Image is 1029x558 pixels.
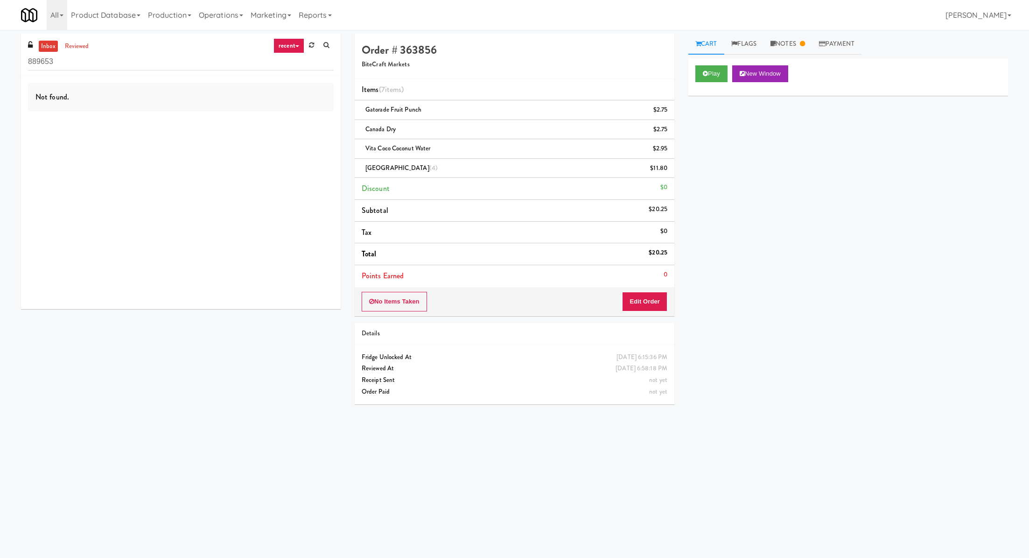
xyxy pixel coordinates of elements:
span: Not found. [35,92,69,102]
div: $2.95 [653,143,668,155]
div: Details [362,328,667,339]
div: $0 [660,182,667,193]
div: Reviewed At [362,363,667,374]
a: Notes [763,34,812,55]
a: reviewed [63,41,91,52]
span: Total [362,248,377,259]
span: Vita Coco Coconut Water [365,144,430,153]
span: Canada Dry [365,125,396,134]
span: Subtotal [362,205,388,216]
span: [GEOGRAPHIC_DATA] [365,163,438,172]
ng-pluralize: items [385,84,402,95]
button: Edit Order [622,292,667,311]
span: Points Earned [362,270,404,281]
span: (7 ) [379,84,404,95]
button: New Window [732,65,788,82]
span: not yet [649,387,667,396]
div: Order Paid [362,386,667,398]
div: $2.75 [653,124,668,135]
a: Payment [812,34,861,55]
div: [DATE] 6:15:36 PM [616,352,667,363]
div: [DATE] 6:58:18 PM [616,363,667,374]
div: $11.80 [650,162,667,174]
button: Play [695,65,728,82]
div: Receipt Sent [362,374,667,386]
div: $20.25 [649,247,667,259]
span: Items [362,84,404,95]
input: Search vision orders [28,53,334,71]
a: Cart [688,34,724,55]
div: $20.25 [649,204,667,215]
img: Micromart [21,7,37,23]
span: (4) [429,163,438,172]
a: inbox [39,41,58,52]
span: not yet [649,375,667,384]
h5: BiteCraft Markets [362,61,667,68]
span: Gatorade Fruit Punch [365,105,421,114]
div: $0 [660,226,667,237]
div: $2.75 [653,104,668,116]
span: Discount [362,183,390,194]
a: Flags [724,34,764,55]
a: recent [273,38,304,53]
button: No Items Taken [362,292,427,311]
h4: Order # 363856 [362,44,667,56]
div: 0 [664,269,667,281]
div: Fridge Unlocked At [362,352,667,363]
span: Tax [362,227,371,238]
